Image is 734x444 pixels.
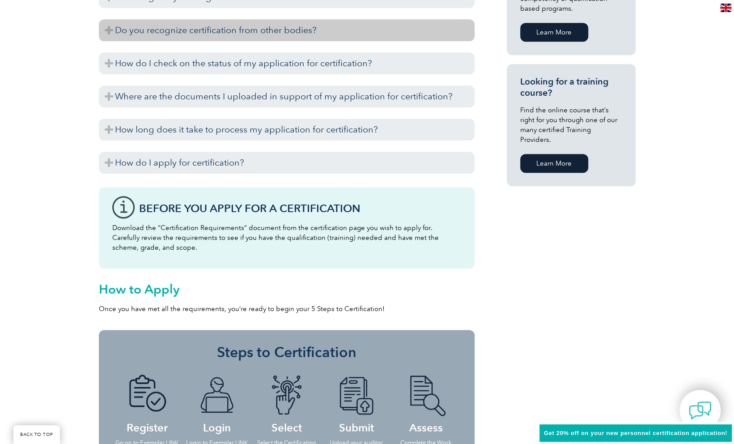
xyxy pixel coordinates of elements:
h4: Login [185,375,249,432]
img: icon-blue-doc-tick.png [123,375,172,416]
a: BACK TO TOP [13,425,60,444]
h3: Before You Apply For a Certification [139,203,461,214]
h4: Select [255,375,319,432]
h2: How to Apply [99,282,475,296]
p: Find the online course that’s right for you through one of our many certified Training Providers. [520,105,622,145]
img: contact-chat.png [689,399,711,422]
h3: Where are the documents I uploaded in support of my application for certification? [99,85,475,107]
img: icon-blue-laptop-male.png [192,375,242,416]
img: icon-blue-doc-arrow.png [332,375,381,416]
p: Download the “Certification Requirements” document from the certification page you wish to apply ... [112,223,461,252]
img: icon-blue-doc-search.png [402,375,451,416]
h4: Submit [324,375,389,432]
h3: Steps to Certification [112,343,461,361]
h3: Looking for a training course? [520,76,622,98]
img: en [720,4,731,12]
h3: How do I check on the status of my application for certification? [99,52,475,74]
h4: Register [115,375,179,432]
p: Once you have met all the requirements, you’re ready to begin your 5 Steps to Certification! [99,304,475,314]
h3: How long does it take to process my application for certification? [99,119,475,141]
h3: How do I apply for certification? [99,152,475,174]
img: icon-blue-finger-button.png [262,375,311,416]
h3: Do you recognize certification from other bodies? [99,19,475,41]
a: Learn More [520,154,588,173]
a: Learn More [520,23,588,42]
span: Get 20% off on your new personnel certification application! [544,430,727,436]
h4: Assess [394,375,458,432]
